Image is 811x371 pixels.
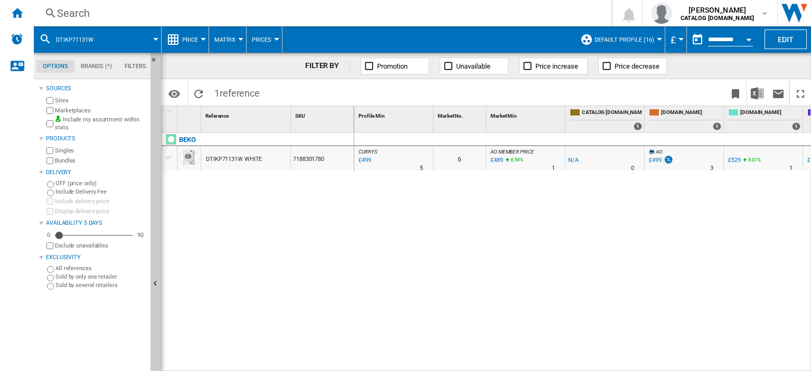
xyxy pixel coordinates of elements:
md-menu: Currency [665,26,687,53]
input: Sold by several retailers [47,283,54,290]
div: £499 [647,155,674,166]
span: [PERSON_NAME] [681,5,754,15]
label: Bundles [55,157,146,165]
div: FILTER BY [305,61,350,71]
div: Products [46,135,146,143]
span: Prices [252,36,271,43]
div: 90 [135,231,146,239]
img: excel-24x24.png [751,87,763,100]
button: Download in Excel [747,81,768,106]
label: Marketplaces [55,107,146,115]
div: Last updated : Wednesday, 10 September 2025 12:18 [489,155,503,166]
div: Sort None [203,106,290,122]
button: DTIKP71131W [56,26,104,53]
div: Sources [46,84,146,93]
div: Market No. Sort None [436,106,486,122]
label: Display delivery price [55,207,146,215]
div: Delivery Time : 0 day [631,163,634,174]
span: Profile Min [359,113,385,119]
img: mysite-bg-18x18.png [55,116,61,122]
div: Search [57,6,584,21]
label: Exclude unavailables [55,242,146,250]
button: Price decrease [598,58,667,74]
span: CURRYS [359,149,377,155]
button: Open calendar [739,28,758,47]
div: Last updated : Wednesday, 10 September 2025 06:24 [357,155,371,166]
span: Promotion [377,62,408,70]
md-tab-item: Options [36,60,74,73]
button: Hide [150,53,163,72]
i: % [510,155,516,168]
label: Include my assortment within stats [55,116,146,132]
img: promotionV3.png [663,155,674,164]
div: Exclusivity [46,253,146,262]
label: All references [55,264,146,272]
span: [DOMAIN_NAME] [661,109,721,118]
span: AO [656,149,663,155]
i: % [747,155,753,168]
input: All references [47,266,54,273]
span: Price [182,36,198,43]
div: £499 [649,157,662,164]
div: Sort None [488,106,565,122]
div: N/A [568,155,579,166]
span: Market No. [438,113,463,119]
div: 1 offers sold by AO.COM [792,122,800,130]
span: AO MEMBER PRICE [491,149,534,155]
input: Sold by only one retailer [47,274,54,281]
div: Sort None [436,106,486,122]
span: Reference [205,113,229,119]
div: Reference Sort None [203,106,290,122]
button: £ [671,26,681,53]
div: £529 [727,155,741,166]
input: Display delivery price [46,208,53,215]
div: Market Min Sort None [488,106,565,122]
div: 0 [44,231,53,239]
button: Promotion [361,58,429,74]
span: 6.01 [748,157,758,163]
button: Send this report by email [768,81,789,106]
label: Sites [55,97,146,104]
div: £529 [728,157,741,164]
label: Sold by only one retailer [55,273,146,281]
label: Sold by several retailers [55,281,146,289]
label: Singles [55,147,146,155]
b: CATALOG [DOMAIN_NAME] [681,15,754,22]
div: [DOMAIN_NAME] 1 offers sold by AMAZON.CO.UK [647,106,723,132]
img: profile.jpg [651,3,672,24]
div: Delivery [46,168,146,177]
span: SKU [295,113,305,119]
button: Options [164,84,185,103]
input: Marketplaces [46,107,53,114]
span: Price increase [535,62,578,70]
div: Delivery Time : 3 days [710,163,713,174]
div: Default profile (16) [580,26,659,53]
div: SKU Sort None [293,106,354,122]
button: Matrix [214,26,241,53]
input: Include delivery price [46,198,53,205]
div: 1 offers sold by AMAZON.CO.UK [713,122,721,130]
div: Sort None [293,106,354,122]
input: Display delivery price [46,242,53,249]
input: Include Delivery Fee [47,189,54,196]
div: Sort None [180,106,201,122]
span: Price decrease [615,62,659,70]
div: CATALOG [DOMAIN_NAME] 1 offers sold by CATALOG BEKO.UK [568,106,644,132]
div: DTIKP71131W WHITE [206,147,262,172]
button: md-calendar [687,29,708,50]
img: alerts-logo.svg [11,33,23,45]
span: DTIKP71131W [56,36,93,43]
md-slider: Availability [55,230,133,241]
div: Prices [252,26,277,53]
button: Reload [188,81,209,106]
div: 6 [433,146,486,170]
button: Price [182,26,203,53]
input: Singles [46,147,53,154]
div: Delivery Time : 1 day [789,163,793,174]
span: CATALOG [DOMAIN_NAME] [582,109,642,118]
div: 1 offers sold by CATALOG BEKO.UK [634,122,642,130]
button: Edit [765,30,807,49]
label: Include Delivery Fee [55,188,146,196]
